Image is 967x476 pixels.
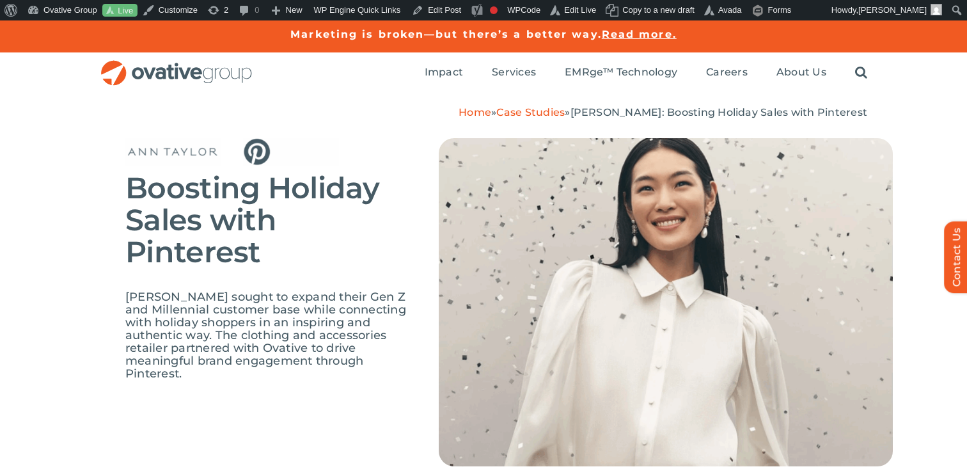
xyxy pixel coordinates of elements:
span: » » [459,106,867,118]
a: EMRge™ Technology [565,66,677,80]
span: Careers [706,66,748,79]
span: [PERSON_NAME] [858,5,927,15]
div: Focus keyphrase not set [490,6,498,14]
a: OG_Full_horizontal_RGB [100,59,253,71]
a: Marketing is broken—but there’s a better way. [290,28,602,40]
span: [PERSON_NAME] sought to expand their Gen Z and Millennial customer base while connecting with hol... [125,290,406,381]
a: Home [459,106,491,118]
a: Case Studies [496,106,565,118]
span: [PERSON_NAME]: Boosting Holiday Sales with Pinterest [570,106,867,118]
img: Ann-Taylor-Top-Image.png [439,138,893,466]
span: Services [492,66,536,79]
span: About Us [776,66,826,79]
a: Impact [425,66,463,80]
a: Services [492,66,536,80]
a: Search [855,66,867,80]
img: Ann Taylor (1) [125,138,221,166]
a: About Us [776,66,826,80]
nav: Menu [425,52,867,93]
a: Live [102,4,138,17]
span: Boosting Holiday Sales with Pinterest [125,170,379,270]
a: Read more. [602,28,677,40]
span: EMRge™ Technology [565,66,677,79]
a: Careers [706,66,748,80]
img: Pinterest [243,138,339,166]
span: Impact [425,66,463,79]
